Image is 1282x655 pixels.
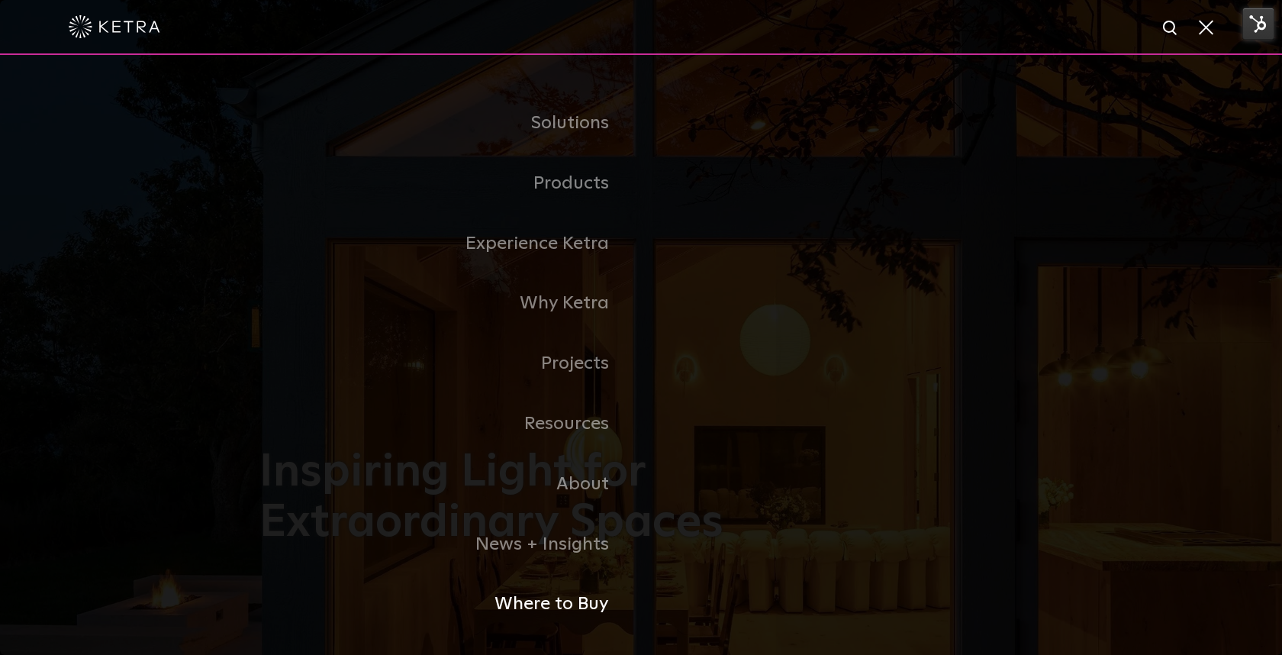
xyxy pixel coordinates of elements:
[259,93,641,153] a: Solutions
[259,153,641,214] a: Products
[259,515,641,575] a: News + Insights
[259,273,641,334] a: Why Ketra
[259,93,1023,634] div: Navigation Menu
[259,214,641,274] a: Experience Ketra
[1161,19,1181,38] img: search icon
[259,394,641,454] a: Resources
[259,574,641,634] a: Where to Buy
[1242,8,1274,40] img: HubSpot Tools Menu Toggle
[69,15,160,38] img: ketra-logo-2019-white
[259,334,641,394] a: Projects
[259,454,641,515] a: About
